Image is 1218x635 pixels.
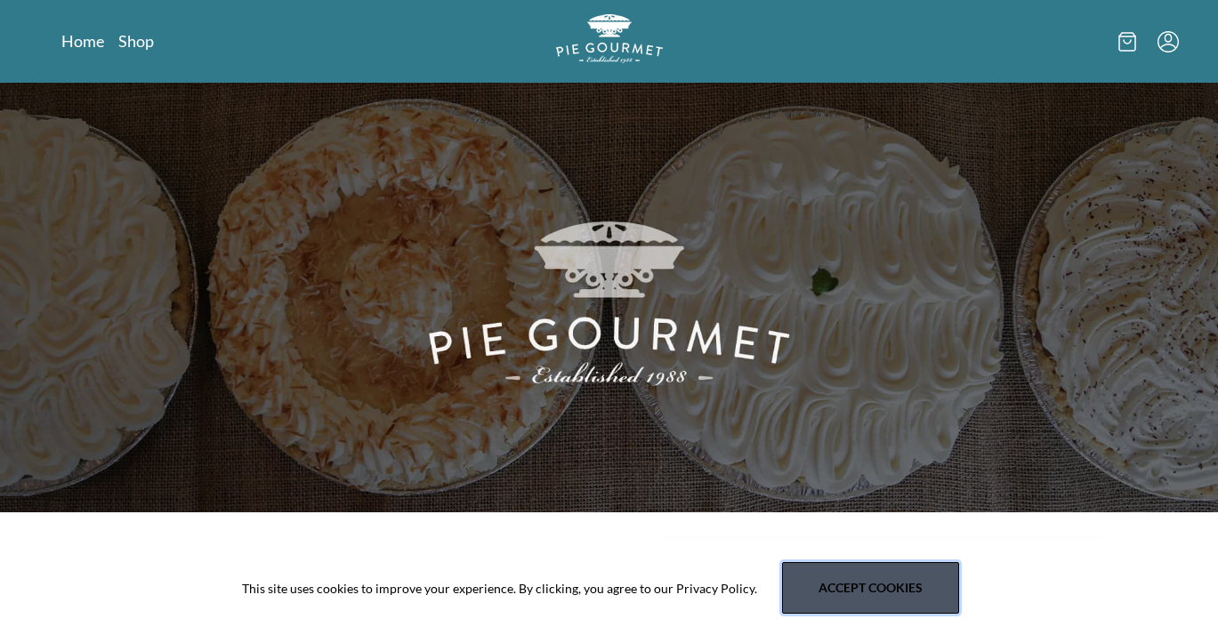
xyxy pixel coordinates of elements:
a: Home [61,30,104,52]
span: This site uses cookies to improve your experience. By clicking, you agree to our Privacy Policy. [242,579,757,598]
button: Accept cookies [782,562,959,614]
button: Menu [1158,31,1179,52]
img: logo [556,14,663,63]
a: Logo [556,14,663,68]
a: Shop [118,30,154,52]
